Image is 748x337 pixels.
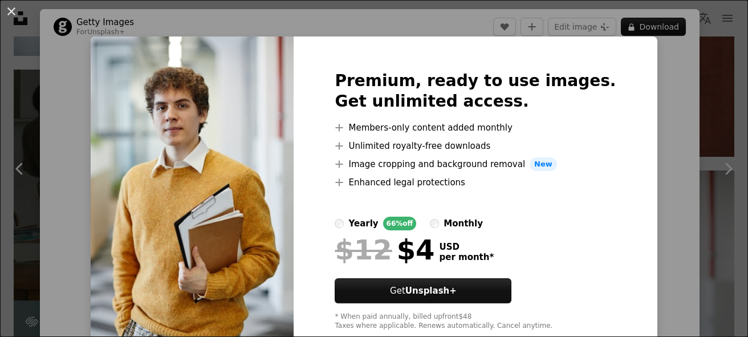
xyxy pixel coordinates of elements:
li: Image cropping and background removal [335,157,616,171]
span: New [530,157,557,171]
strong: Unsplash+ [405,286,457,296]
div: yearly [348,217,378,230]
li: Enhanced legal protections [335,176,616,189]
span: $12 [335,235,392,265]
span: per month * [439,252,494,262]
button: GetUnsplash+ [335,278,511,303]
div: * When paid annually, billed upfront $48 Taxes where applicable. Renews automatically. Cancel any... [335,312,616,331]
div: monthly [444,217,483,230]
input: yearly66%off [335,219,344,228]
input: monthly [430,219,439,228]
li: Members-only content added monthly [335,121,616,135]
li: Unlimited royalty-free downloads [335,139,616,153]
div: $4 [335,235,434,265]
h2: Premium, ready to use images. Get unlimited access. [335,71,616,112]
span: USD [439,242,494,252]
div: 66% off [383,217,417,230]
